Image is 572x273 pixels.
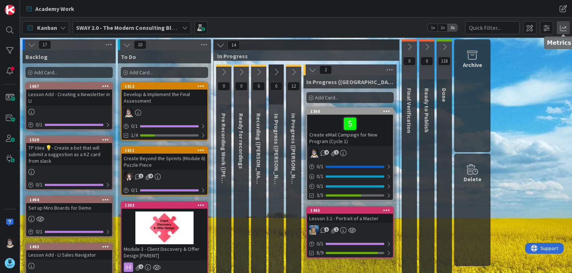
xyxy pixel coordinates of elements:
[317,191,323,199] span: 3/5
[26,244,112,260] div: 1493Lesson Add - LI Sales Navigator
[238,113,245,169] span: Ready for recordings
[306,206,394,258] a: 1465Lesson 3.2 - Portrait of a MasterMA0/18/9
[29,84,112,89] div: 1667
[139,264,143,269] span: 1
[26,197,112,213] div: 1494Set up Miro Boards for Demo
[324,227,329,232] span: 8
[26,250,112,260] div: Lesson Add - LI Sales Navigator
[39,40,51,49] span: 17
[25,82,113,130] a: 1667Lesson Add - Creating a Newsletter in LI0/1
[122,202,207,209] div: 1303
[306,78,394,86] span: In Progress (Tana)
[26,203,112,213] div: Set up Miro Boards for Demo
[307,207,393,223] div: 1465Lesson 3.2 - Portrait of a Master
[121,146,208,195] a: 1611Create Beyond the Sprints (Module 6) Puzzle PieceBN0/1
[122,83,207,90] div: 1612
[290,113,297,193] span: In Progress (Fike)
[29,197,112,202] div: 1494
[317,173,323,180] span: 0 / 1
[29,137,112,142] div: 1529
[26,180,112,189] div: 0/1
[307,108,393,115] div: 1360
[406,88,413,133] span: Final Verification
[255,113,262,190] span: Recording (Marina)
[319,66,332,74] span: 2
[306,107,394,201] a: 1360Create eMail Campaign for New Program (Cycle 1)TP0/10/10/13/5
[309,225,319,235] img: MA
[122,83,207,106] div: 1612Develop & Implement the Final Assessment
[125,148,207,153] div: 1611
[35,4,74,13] span: Academy Work
[26,227,112,236] div: 0/1
[438,24,448,31] span: 2x
[317,163,323,170] span: 0 / 1
[317,182,323,190] span: 0 / 1
[307,182,393,191] div: 0/1
[22,2,79,15] a: Academy Work
[148,174,153,178] span: 4
[307,148,393,158] div: TP
[26,90,112,106] div: Lesson Add - Creating a Newsletter in LI
[122,244,207,260] div: Module 3 - Client Discovery & Offer Design [PARENT]
[423,88,430,132] span: Ready to Publish
[139,174,143,178] span: 1
[122,108,207,117] div: TP
[122,122,207,131] div: 0/1
[307,239,393,248] div: 0/1
[26,136,112,143] div: 1529
[547,39,571,46] h5: Metrics
[310,109,393,114] div: 1360
[37,23,57,32] span: Kanban
[29,244,112,249] div: 1493
[122,147,207,170] div: 1611Create Beyond the Sprints (Module 6) Puzzle Piece
[464,175,481,183] div: Delete
[438,57,450,66] span: 118
[310,208,393,213] div: 1465
[121,53,136,60] span: To Do
[465,21,520,34] input: Quick Filter...
[5,5,15,15] img: Visit kanbanzone.com
[122,90,207,106] div: Develop & Implement the Final Assessment
[36,121,43,128] span: 0 / 1
[287,82,300,91] span: 12
[122,154,207,170] div: Create Beyond the Sprints (Module 6) Puzzle Piece
[273,114,280,194] span: In Progress (Barb)
[34,69,57,76] span: Add Card...
[131,186,138,194] span: 0 / 1
[125,84,207,89] div: 1612
[441,88,448,102] span: Done
[334,227,339,232] span: 1
[270,82,282,91] span: 0
[220,113,227,215] span: Pre Recording Work (Marina)
[235,82,247,91] span: 0
[217,52,390,60] span: In Progress
[130,69,153,76] span: Add Card...
[307,115,393,146] div: Create eMail Campaign for New Program (Cycle 1)
[134,40,146,49] span: 10
[122,186,207,195] div: 0/1
[15,1,33,10] span: Support
[26,120,112,129] div: 0/1
[122,202,207,260] div: 1303Module 3 - Client Discovery & Offer Design [PARENT]
[307,172,393,181] div: 0/1
[26,244,112,250] div: 1493
[448,24,457,31] span: 3x
[307,108,393,146] div: 1360Create eMail Campaign for New Program (Cycle 1)
[315,94,338,101] span: Add Card...
[125,203,207,208] div: 1303
[253,82,265,91] span: 0
[131,131,138,139] span: 1/4
[26,83,112,106] div: 1667Lesson Add - Creating a Newsletter in LI
[307,207,393,214] div: 1465
[26,143,112,166] div: TP Idea 💡- Create a bot that will submit a suggestion as a KZ card from slack
[124,108,133,117] img: TP
[36,228,43,236] span: 0 / 1
[317,240,323,248] span: 0 / 1
[227,41,240,50] span: 14
[307,214,393,223] div: Lesson 3.2 - Portrait of a Master
[324,150,329,155] span: 4
[131,122,138,130] span: 0 / 1
[36,181,43,189] span: 0 / 1
[218,82,230,91] span: 0
[25,136,113,190] a: 1529TP Idea 💡- Create a bot that will submit a suggestion as a KZ card from slack0/1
